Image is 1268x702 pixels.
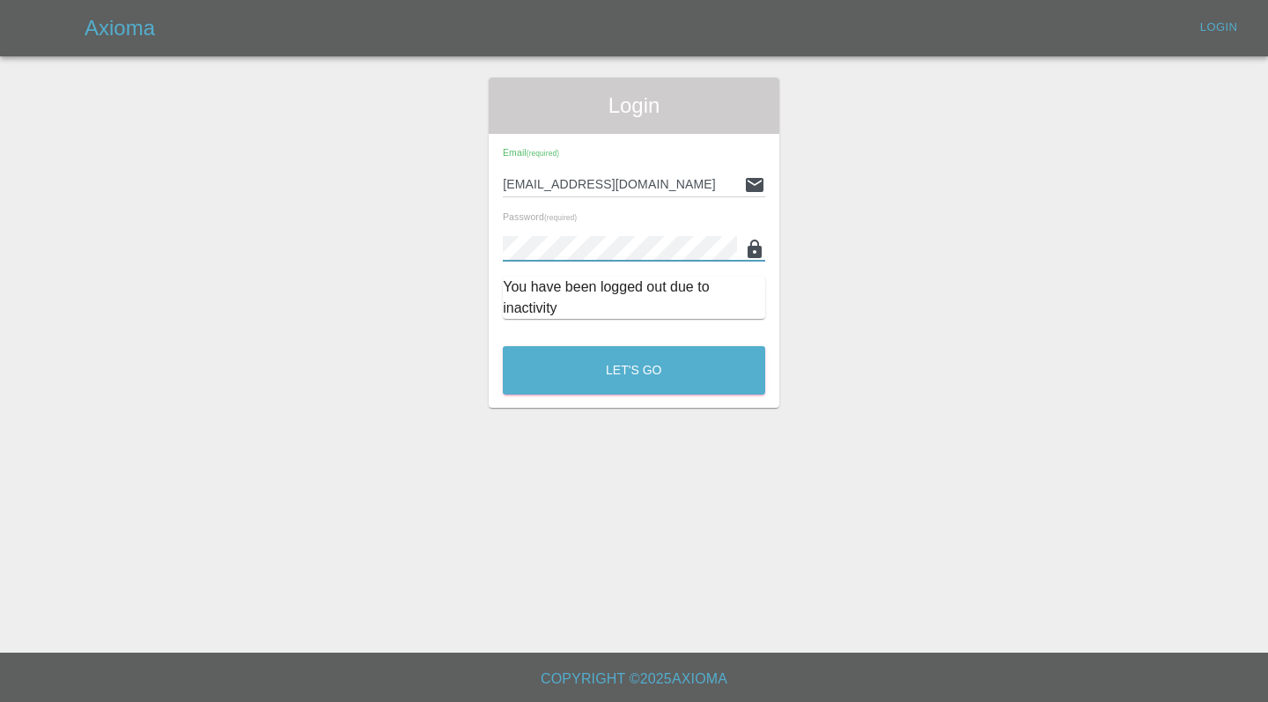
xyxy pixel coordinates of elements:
[503,92,765,120] span: Login
[14,667,1254,691] h6: Copyright © 2025 Axioma
[1191,14,1247,41] a: Login
[527,150,559,158] small: (required)
[85,14,155,42] h5: Axioma
[544,214,577,222] small: (required)
[503,277,765,319] div: You have been logged out due to inactivity
[503,346,765,395] button: Let's Go
[503,147,559,158] span: Email
[503,211,577,222] span: Password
